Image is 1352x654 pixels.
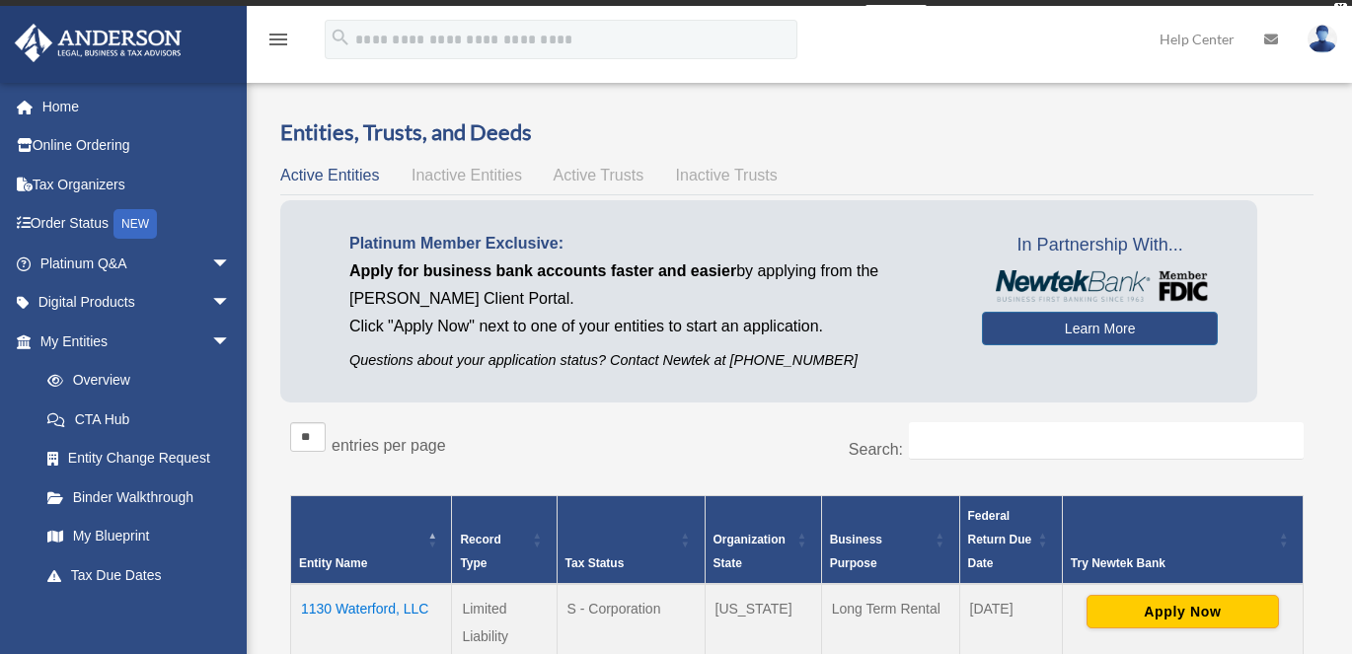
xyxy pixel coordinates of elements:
a: Tax Due Dates [28,555,251,595]
label: entries per page [332,437,446,454]
p: Platinum Member Exclusive: [349,230,952,257]
span: Entity Name [299,556,367,570]
button: Apply Now [1087,595,1279,628]
a: CTA Hub [28,400,251,439]
i: search [330,27,351,48]
th: Organization State: Activate to sort [705,495,821,584]
span: Record Type [460,533,500,570]
span: Federal Return Due Date [968,509,1032,570]
span: Active Trusts [554,167,644,183]
div: Try Newtek Bank [1071,551,1273,575]
a: Overview [28,361,241,400]
div: NEW [113,209,157,239]
a: My Blueprint [28,517,251,556]
label: Search: [849,441,903,458]
p: Click "Apply Now" next to one of your entities to start an application. [349,313,952,340]
h3: Entities, Trusts, and Deeds [280,117,1314,148]
a: Entity Change Request [28,439,251,478]
a: Order StatusNEW [14,204,261,245]
p: by applying from the [PERSON_NAME] Client Portal. [349,257,952,313]
span: Tax Status [565,556,625,570]
th: Federal Return Due Date: Activate to sort [959,495,1062,584]
span: Inactive Entities [412,167,522,183]
a: Binder Walkthrough [28,477,251,517]
a: Home [14,87,261,126]
a: Learn More [982,312,1218,345]
a: menu [266,35,290,51]
span: arrow_drop_down [211,322,251,362]
img: Anderson Advisors Platinum Portal [9,24,188,62]
a: survey [865,5,927,29]
span: In Partnership With... [982,230,1218,261]
a: Tax Organizers [14,165,261,204]
span: Organization State [714,533,786,570]
p: Questions about your application status? Contact Newtek at [PHONE_NUMBER] [349,348,952,373]
span: arrow_drop_down [211,244,251,284]
a: Digital Productsarrow_drop_down [14,283,261,323]
th: Record Type: Activate to sort [452,495,557,584]
span: Business Purpose [830,533,882,570]
div: Get a chance to win 6 months of Platinum for free just by filling out this [425,5,857,29]
img: NewtekBankLogoSM.png [992,270,1208,302]
span: Apply for business bank accounts faster and easier [349,262,736,279]
span: arrow_drop_down [211,283,251,324]
img: User Pic [1308,25,1337,53]
a: My Entitiesarrow_drop_down [14,322,251,361]
th: Entity Name: Activate to invert sorting [291,495,452,584]
th: Tax Status: Activate to sort [557,495,705,584]
i: menu [266,28,290,51]
th: Business Purpose: Activate to sort [821,495,959,584]
a: Platinum Q&Aarrow_drop_down [14,244,261,283]
span: Inactive Trusts [676,167,778,183]
span: Active Entities [280,167,379,183]
div: close [1334,3,1347,15]
th: Try Newtek Bank : Activate to sort [1062,495,1303,584]
a: Online Ordering [14,126,261,166]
